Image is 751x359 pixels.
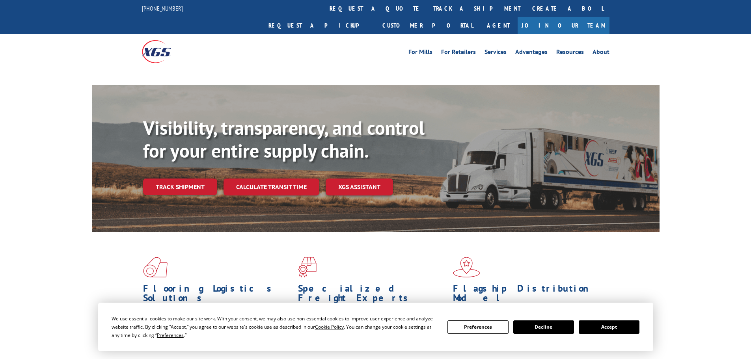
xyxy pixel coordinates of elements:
[453,257,480,277] img: xgs-icon-flagship-distribution-model-red
[453,284,602,307] h1: Flagship Distribution Model
[143,179,217,195] a: Track shipment
[112,314,438,339] div: We use essential cookies to make our site work. With your consent, we may also use non-essential ...
[298,284,447,307] h1: Specialized Freight Experts
[579,320,639,334] button: Accept
[593,49,609,58] a: About
[142,4,183,12] a: [PHONE_NUMBER]
[376,17,479,34] a: Customer Portal
[143,115,425,163] b: Visibility, transparency, and control for your entire supply chain.
[513,320,574,334] button: Decline
[143,284,292,307] h1: Flooring Logistics Solutions
[515,49,548,58] a: Advantages
[157,332,184,339] span: Preferences
[441,49,476,58] a: For Retailers
[447,320,508,334] button: Preferences
[485,49,507,58] a: Services
[408,49,432,58] a: For Mills
[315,324,344,330] span: Cookie Policy
[263,17,376,34] a: Request a pickup
[298,257,317,277] img: xgs-icon-focused-on-flooring-red
[326,179,393,195] a: XGS ASSISTANT
[98,303,653,351] div: Cookie Consent Prompt
[479,17,518,34] a: Agent
[556,49,584,58] a: Resources
[143,257,168,277] img: xgs-icon-total-supply-chain-intelligence-red
[224,179,319,195] a: Calculate transit time
[518,17,609,34] a: Join Our Team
